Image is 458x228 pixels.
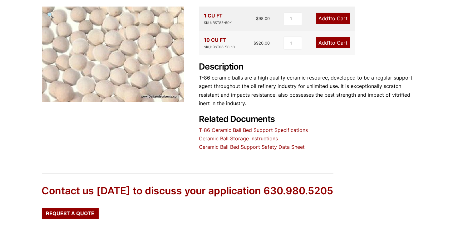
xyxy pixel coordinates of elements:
[204,36,235,50] div: 10 CU FT
[42,184,333,198] div: Contact us [DATE] to discuss your application 630.980.5205
[199,127,308,133] a: T-86 Ceramic Ball Bed Support Specifications
[199,74,416,108] p: T-86 ceramic balls are a high quality ceramic resource, developed to be a regular support agent t...
[254,41,270,46] bdi: 920.00
[199,62,416,72] h2: Description
[328,40,331,46] span: 1
[256,16,270,21] bdi: 98.00
[204,44,235,50] div: SKU: BST86-50-10
[204,20,233,26] div: SKU: BST85-50-1
[204,12,233,26] div: 1 CU FT
[199,144,305,150] a: Ceramic Ball Bed Support Safety Data Sheet
[316,13,350,24] a: Add1to Cart
[328,15,331,22] span: 1
[256,16,259,21] span: $
[42,208,99,219] a: Request a Quote
[46,211,94,216] span: Request a Quote
[254,41,256,46] span: $
[316,37,350,48] a: Add1to Cart
[199,135,278,142] a: Ceramic Ball Storage Instructions
[47,12,54,18] span: 🔍
[42,7,59,24] a: View full-screen image gallery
